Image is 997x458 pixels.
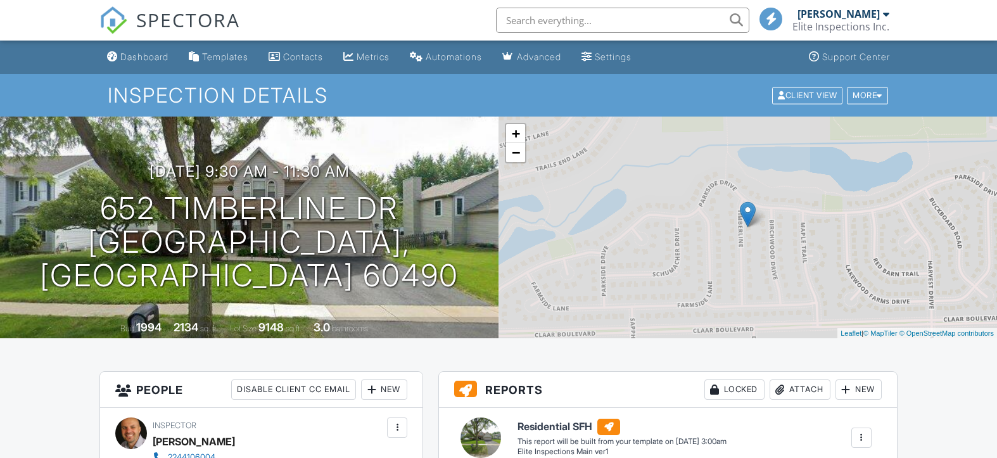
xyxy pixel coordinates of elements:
a: © MapTiler [863,329,898,337]
span: Inspector [153,421,196,430]
div: Elite Inspections Inc. [792,20,889,33]
div: Contacts [283,51,323,62]
div: More [847,87,888,104]
h6: Residential SFH [518,419,727,435]
span: sq. ft. [200,324,218,333]
div: 9148 [258,321,284,334]
div: 2134 [174,321,198,334]
a: Advanced [497,46,566,69]
span: Built [120,324,134,333]
div: Metrics [357,51,390,62]
h3: People [100,372,422,408]
a: SPECTORA [99,17,240,44]
a: Contacts [264,46,328,69]
h3: Reports [439,372,897,408]
a: © OpenStreetMap contributors [899,329,994,337]
span: SPECTORA [136,6,240,33]
a: Metrics [338,46,395,69]
div: 3.0 [314,321,330,334]
a: Dashboard [102,46,174,69]
a: Leaflet [841,329,861,337]
a: Client View [771,90,846,99]
h1: Inspection Details [108,84,889,106]
div: [PERSON_NAME] [797,8,880,20]
div: Locked [704,379,765,400]
h3: [DATE] 9:30 am - 11:30 am [149,163,350,180]
div: Support Center [822,51,890,62]
div: [PERSON_NAME] [153,432,235,451]
div: Attach [770,379,830,400]
span: Lot Size [230,324,257,333]
span: bathrooms [332,324,368,333]
h1: 652 Timberline Dr [GEOGRAPHIC_DATA], [GEOGRAPHIC_DATA] 60490 [20,192,478,292]
div: Dashboard [120,51,168,62]
div: Templates [202,51,248,62]
div: | [837,328,997,339]
a: Zoom out [506,143,525,162]
div: New [835,379,882,400]
div: Advanced [517,51,561,62]
div: 1994 [136,321,162,334]
a: Templates [184,46,253,69]
input: Search everything... [496,8,749,33]
img: The Best Home Inspection Software - Spectora [99,6,127,34]
div: Settings [595,51,632,62]
div: Automations [426,51,482,62]
span: sq.ft. [286,324,302,333]
a: Zoom in [506,124,525,143]
div: This report will be built from your template on [DATE] 3:00am [518,436,727,447]
div: Disable Client CC Email [231,379,356,400]
a: Automations (Basic) [405,46,487,69]
a: Settings [576,46,637,69]
div: Client View [772,87,842,104]
div: New [361,379,407,400]
a: Support Center [804,46,895,69]
div: Elite Inspections Main ver1 [518,447,727,457]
